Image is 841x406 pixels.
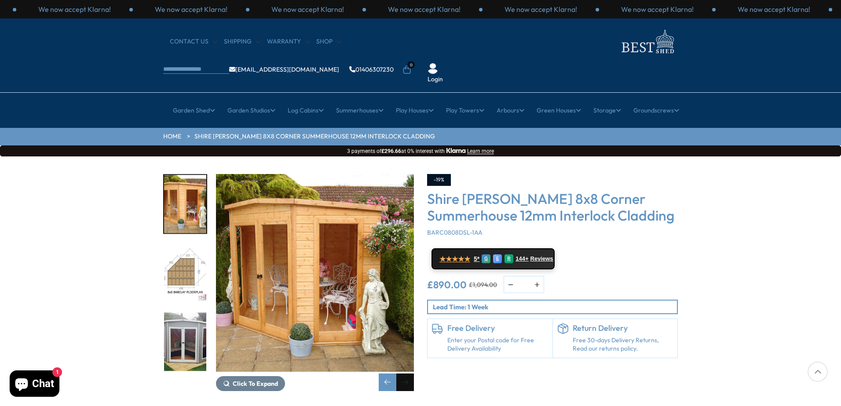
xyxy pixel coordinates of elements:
[396,373,414,391] div: Next slide
[316,37,341,46] a: Shop
[224,37,260,46] a: Shipping
[446,99,484,121] a: Play Towers
[349,66,394,72] a: 01406307230
[407,61,415,69] span: 0
[537,99,581,121] a: Green Houses
[483,4,599,14] div: 3 / 3
[379,373,396,391] div: Previous slide
[573,323,673,333] h6: Return Delivery
[164,175,206,233] img: Barclay8x8_4_8bd66011-3430-4802-80e0-46604a222c26_200x200.jpg
[505,4,577,14] p: We now accept Klarna!
[163,174,207,234] div: 5 / 14
[216,174,414,372] img: Shire Barclay 8x8 Corner Summerhouse 12mm Interlock Cladding - Best Shed
[593,99,621,121] a: Storage
[469,282,497,288] del: £1,094.00
[155,4,227,14] p: We now accept Klarna!
[621,4,694,14] p: We now accept Klarna!
[505,254,513,263] div: R
[163,312,207,372] div: 7 / 14
[573,336,673,353] p: Free 30-days Delivery Returns, Read our returns policy.
[227,99,275,121] a: Garden Studios
[516,255,528,262] span: 144+
[173,99,215,121] a: Garden Shed
[427,174,451,186] div: -19%
[427,228,483,236] span: BARC0808DSL-1AA
[216,174,414,391] div: 5 / 14
[530,255,553,262] span: Reviews
[396,99,434,121] a: Play Houses
[738,4,810,14] p: We now accept Klarna!
[170,37,217,46] a: CONTACT US
[164,312,206,371] img: Barclay8x8_6_c3de21c7-c75a-4c74-b738-67f3f6befb24_200x200.jpg
[616,27,678,56] img: logo
[428,75,443,84] a: Login
[433,302,677,312] p: Lead Time: 1 Week
[493,254,502,263] div: E
[402,65,411,74] a: 0
[716,4,832,14] div: 2 / 3
[16,4,133,14] div: 2 / 3
[271,4,344,14] p: We now accept Klarna!
[431,248,555,269] a: ★★★★★ 5* G E R 144+ Reviews
[194,132,435,141] a: Shire [PERSON_NAME] 8x8 Corner Summerhouse 12mm Interlock Cladding
[599,4,716,14] div: 1 / 3
[427,280,467,290] ins: £890.00
[133,4,249,14] div: 3 / 3
[366,4,483,14] div: 2 / 3
[336,99,384,121] a: Summerhouses
[163,243,207,303] div: 6 / 14
[164,244,206,302] img: 8x8BarclayA5940FLOORPLANW.BEARERS_b87cc036-d1f9-4574-a1df-7562c0f1e732_200x200.jpg
[163,132,181,141] a: HOME
[249,4,366,14] div: 1 / 3
[233,380,278,388] span: Click To Expand
[38,4,111,14] p: We now accept Klarna!
[447,336,548,353] a: Enter your Postal code for Free Delivery Availability
[388,4,461,14] p: We now accept Klarna!
[288,99,324,121] a: Log Cabins
[482,254,490,263] div: G
[229,66,339,72] a: [EMAIL_ADDRESS][DOMAIN_NAME]
[497,99,524,121] a: Arbours
[267,37,310,46] a: Warranty
[428,63,438,74] img: User Icon
[216,376,285,391] button: Click To Expand
[427,190,678,224] h3: Shire [PERSON_NAME] 8x8 Corner Summerhouse 12mm Interlock Cladding
[447,323,548,333] h6: Free Delivery
[633,99,679,121] a: Groundscrews
[439,255,470,263] span: ★★★★★
[7,370,62,399] inbox-online-store-chat: Shopify online store chat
